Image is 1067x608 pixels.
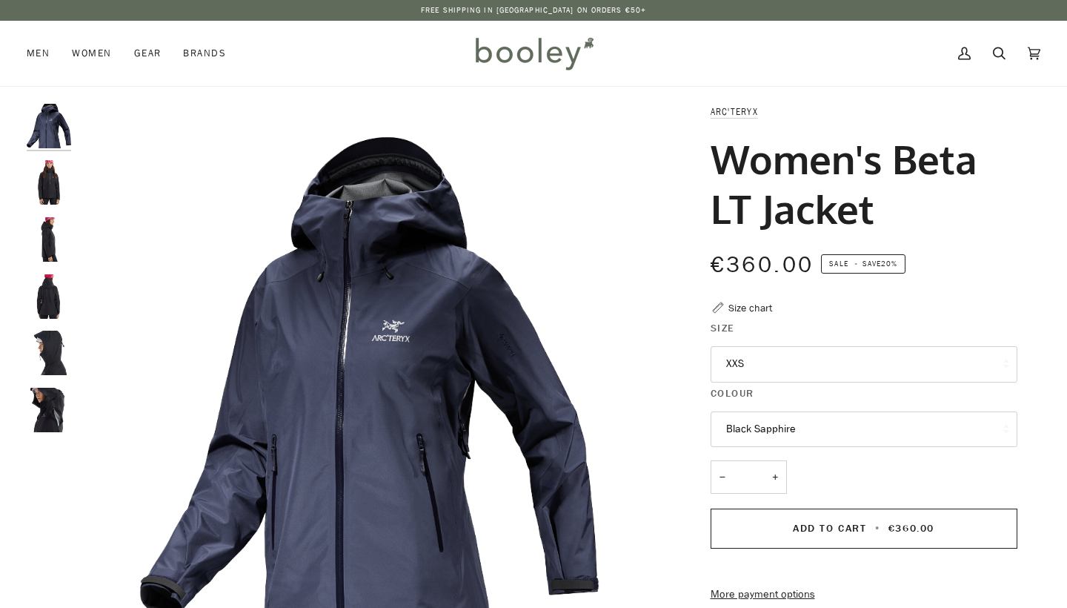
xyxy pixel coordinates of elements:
[27,217,71,262] img: Arc'Teryx Women's Beta LT Jacket - Booley Galway
[61,21,122,86] a: Women
[469,32,599,75] img: Booley
[123,21,173,86] a: Gear
[183,46,226,61] span: Brands
[821,254,905,274] span: Save
[711,250,814,280] span: €360.00
[27,46,50,61] span: Men
[888,521,934,535] span: €360.00
[711,460,734,494] button: −
[27,331,71,375] img: Arc'Teryx Women's Beta LT Jacket - Booley Galway
[851,258,862,269] em: •
[711,386,754,401] span: Colour
[27,388,71,432] img: Arc'Teryx Women's Beta LT Jacket - Booley Galway
[711,509,1017,549] button: Add to Cart • €360.00
[763,460,787,494] button: +
[172,21,237,86] a: Brands
[421,4,646,16] p: Free Shipping in [GEOGRAPHIC_DATA] on Orders €50+
[728,300,772,316] div: Size chart
[711,346,1017,383] button: XXS
[829,258,848,269] span: Sale
[27,21,61,86] a: Men
[711,105,758,118] a: Arc'teryx
[27,104,71,148] img: Arc'Teryx Women's Beta LT Jacket Black Sapphire - Booley Galway
[27,274,71,319] img: Women's Beta LT Jacket
[793,521,866,535] span: Add to Cart
[711,134,1006,232] h1: Women's Beta LT Jacket
[72,46,111,61] span: Women
[871,521,885,535] span: •
[711,460,787,494] input: Quantity
[711,586,1017,603] a: More payment options
[134,46,162,61] span: Gear
[711,320,735,336] span: Size
[711,412,1017,448] button: Black Sapphire
[27,160,71,205] img: Arc'Teryx Women's Beta LT Jacket - Booley Galway
[881,258,897,269] span: 20%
